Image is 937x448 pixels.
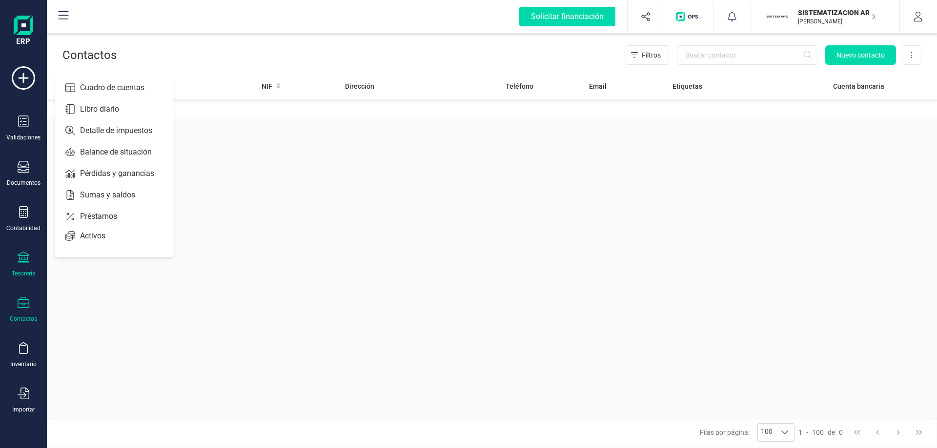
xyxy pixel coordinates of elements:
span: Dirección [345,81,374,91]
button: First Page [848,423,866,442]
button: Nuevo contacto [825,45,896,65]
span: Sumas y saldos [76,189,153,201]
input: Buscar contacto [677,45,817,65]
span: Filtros [642,50,661,60]
div: Tesorería [12,270,36,277]
div: Validaciones [6,134,41,141]
img: Logo de OPS [676,12,702,21]
span: Teléfono [506,81,533,91]
span: Activos [76,230,123,242]
p: SISTEMATIZACION ARQUITECTONICA EN REFORMAS SL [798,8,876,18]
img: SI [767,6,788,27]
button: Next Page [889,423,908,442]
button: Previous Page [868,423,887,442]
p: Contactos [62,47,117,63]
span: 1 [798,428,802,437]
button: Solicitar financiación [508,1,627,32]
span: NIF [262,81,272,91]
span: Cuenta bancaria [833,81,884,91]
span: 100 [758,424,775,441]
span: Pérdidas y ganancias [76,168,172,179]
span: Préstamos [76,211,135,222]
div: Solicitar financiación [519,7,615,26]
button: Filtros [625,45,669,65]
span: Cuadro de cuentas [76,82,162,94]
span: de [828,428,835,437]
span: Detalle de impuestos [76,125,170,136]
div: Contactos [10,315,37,323]
div: Filas por página: [700,423,794,442]
div: Contabilidad [6,224,41,232]
div: Inventario [10,360,37,368]
div: Documentos [7,179,41,187]
p: [PERSON_NAME] [798,18,876,25]
span: Nuevo contacto [836,50,885,60]
span: 0 [839,428,843,437]
span: Etiquetas [672,81,702,91]
div: Importar [12,406,35,413]
img: Logo Finanedi [14,16,33,47]
button: Logo de OPS [670,1,708,32]
span: Email [589,81,607,91]
div: - [798,428,843,437]
span: Libro diario [76,103,137,115]
span: Balance de situación [76,146,169,158]
td: Sin resultados [47,99,937,117]
button: Last Page [910,423,928,442]
span: 100 [812,428,824,437]
button: SISISTEMATIZACION ARQUITECTONICA EN REFORMAS SL[PERSON_NAME] [763,1,888,32]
